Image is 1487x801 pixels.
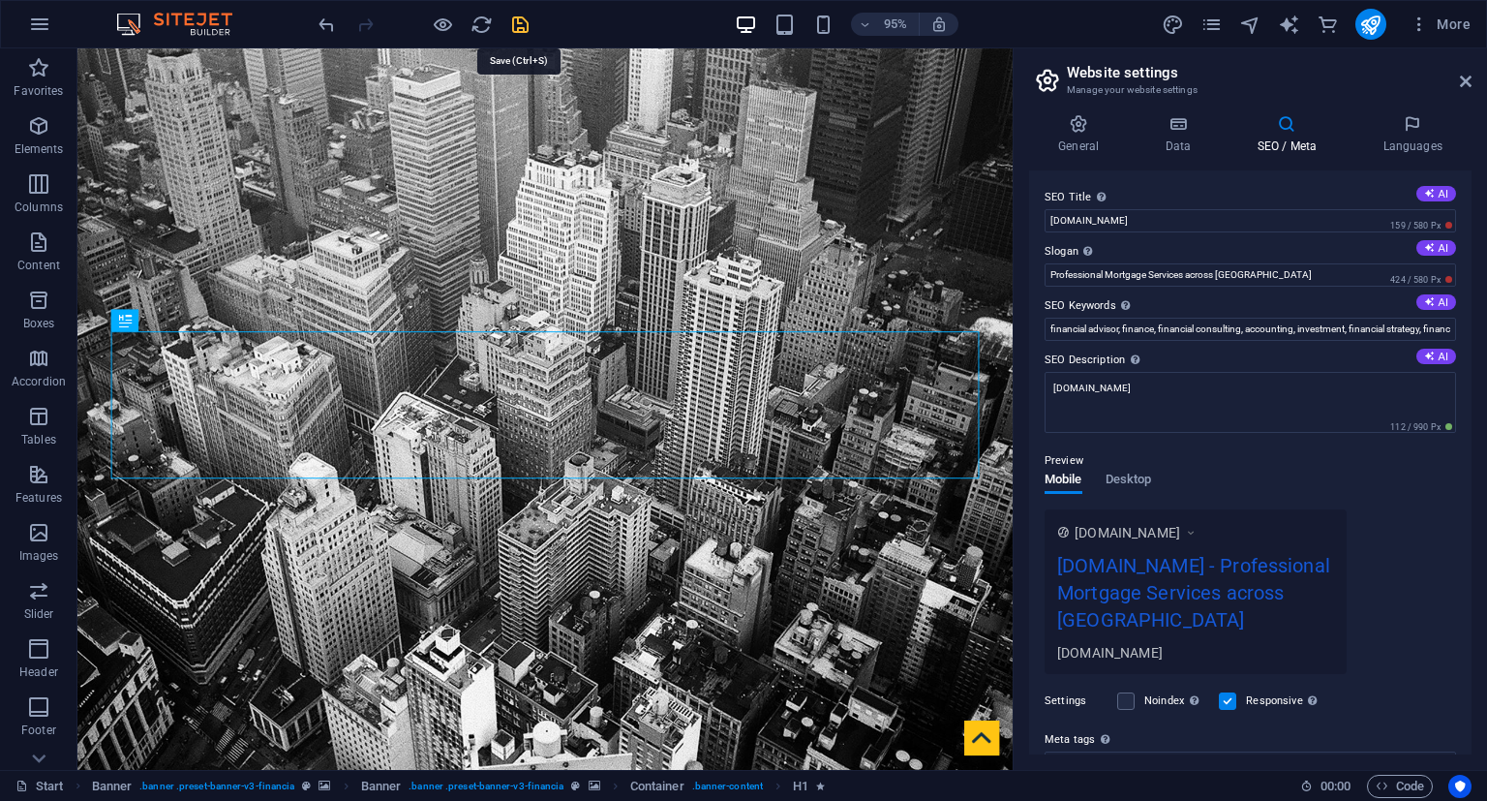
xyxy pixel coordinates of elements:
label: Slogan [1045,240,1456,263]
span: . banner .preset-banner-v3-financia [409,775,563,798]
span: 424 / 580 Px [1386,273,1456,287]
label: SEO Title [1045,186,1456,209]
button: More [1402,9,1478,40]
h2: Website settings [1067,64,1472,81]
p: Header [19,664,58,680]
i: Publish [1359,14,1381,36]
span: Click to select. Double-click to edit [92,775,133,798]
button: commerce [1317,13,1340,36]
img: Editor Logo [111,13,257,36]
h4: Data [1136,114,1228,155]
span: More [1410,15,1471,34]
button: publish [1355,9,1386,40]
i: Commerce [1317,14,1339,36]
button: 95% [851,13,920,36]
h3: Manage your website settings [1067,81,1433,99]
span: . banner-content [692,775,763,798]
button: SEO Description [1416,349,1456,364]
button: text_generator [1278,13,1301,36]
p: Content [17,258,60,273]
label: Noindex [1144,690,1207,713]
p: Features [15,490,62,506]
div: [DOMAIN_NAME] - Professional Mortgage Services across [GEOGRAPHIC_DATA] [1057,551,1334,643]
button: Usercentrics [1448,775,1472,798]
label: Meta tags [1045,728,1456,752]
span: 00 00 [1320,775,1350,798]
i: Undo: Change slogan (Ctrl+Z) [316,14,338,36]
p: Images [19,548,59,564]
button: save [508,13,531,36]
h4: Languages [1353,114,1472,155]
p: Accordion [12,374,66,389]
p: Favorites [14,83,63,99]
button: undo [315,13,338,36]
h4: General [1029,114,1136,155]
button: SEO Keywords [1416,294,1456,310]
span: Code [1376,775,1424,798]
label: SEO Description [1045,349,1456,372]
h4: SEO / Meta [1228,114,1353,155]
p: Footer [21,723,56,738]
h6: Session time [1300,775,1351,798]
i: This element contains a background [589,781,600,791]
label: SEO Keywords [1045,294,1456,318]
i: This element is a customizable preset [302,781,311,791]
i: On resize automatically adjust zoom level to fit chosen device. [930,15,948,33]
label: Responsive [1246,690,1322,713]
button: SEO Title [1416,186,1456,201]
p: Boxes [23,316,55,331]
p: Tables [21,432,56,447]
span: Mobile [1045,468,1082,495]
button: Slogan [1416,240,1456,256]
span: [DOMAIN_NAME] [1075,523,1180,542]
nav: breadcrumb [92,775,826,798]
label: Settings [1045,690,1108,713]
button: design [1162,13,1185,36]
span: Click to select. Double-click to edit [793,775,808,798]
button: Code [1367,775,1433,798]
p: Preview [1045,449,1083,473]
i: Design (Ctrl+Alt+Y) [1162,14,1184,36]
i: This element is a customizable preset [571,781,580,791]
input: Slogan... [1045,263,1456,287]
i: AI Writer [1278,14,1300,36]
div: [DOMAIN_NAME] [1057,642,1334,662]
p: Columns [15,200,63,215]
i: Element contains an animation [816,781,825,791]
span: . banner .preset-banner-v3-financia [139,775,294,798]
button: navigator [1239,13,1262,36]
i: This element contains a background [319,781,330,791]
span: Click to select. Double-click to edit [361,775,402,798]
p: Slider [24,606,54,622]
a: Click to cancel selection. Double-click to open Pages [15,775,64,798]
h6: 95% [880,13,911,36]
span: Desktop [1106,468,1152,495]
div: Preview [1045,473,1151,509]
i: Pages (Ctrl+Alt+S) [1200,14,1223,36]
span: 159 / 580 Px [1386,219,1456,232]
span: Click to select. Double-click to edit [630,775,684,798]
span: : [1334,779,1337,793]
p: Elements [15,141,64,157]
button: pages [1200,13,1224,36]
span: 112 / 990 Px [1386,420,1456,434]
button: reload [470,13,493,36]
